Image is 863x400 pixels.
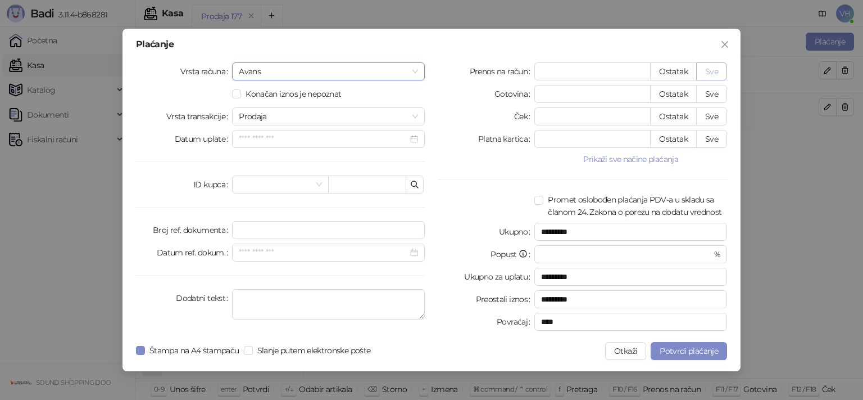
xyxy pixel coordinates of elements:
[660,346,718,356] span: Potvrdi plaćanje
[494,85,534,103] label: Gotovina
[720,40,729,49] span: close
[650,85,697,103] button: Ostatak
[650,130,697,148] button: Ostatak
[716,40,734,49] span: Zatvori
[696,107,727,125] button: Sve
[497,313,534,331] label: Povraćaj
[239,133,408,145] input: Datum uplate
[175,130,233,148] label: Datum uplate
[696,62,727,80] button: Sve
[239,246,408,259] input: Datum ref. dokum.
[241,88,346,100] span: Konačan iznos je nepoznat
[145,344,244,357] span: Štampa na A4 štampaču
[514,107,534,125] label: Ček
[232,289,425,320] textarea: Dodatni tekst
[136,40,727,49] div: Plaćanje
[716,35,734,53] button: Close
[166,107,233,125] label: Vrsta transakcije
[476,290,535,308] label: Preostali iznos
[176,289,232,307] label: Dodatni tekst
[157,244,233,262] label: Datum ref. dokum.
[605,342,646,360] button: Otkaži
[499,223,535,241] label: Ukupno
[253,344,375,357] span: Slanje putem elektronske pošte
[534,152,727,166] button: Prikaži sve načine plaćanja
[193,176,232,194] label: ID kupca
[153,221,232,239] label: Broj ref. dokumenta
[470,62,535,80] label: Prenos na račun
[464,268,534,286] label: Ukupno za uplatu
[543,194,727,218] span: Promet oslobođen plaćanja PDV-a u skladu sa članom 24. Zakona o porezu na dodatu vrednost
[490,245,534,263] label: Popust
[696,85,727,103] button: Sve
[239,63,418,80] span: Avans
[650,62,697,80] button: Ostatak
[696,130,727,148] button: Sve
[180,62,233,80] label: Vrsta računa
[478,130,534,148] label: Platna kartica
[651,342,727,360] button: Potvrdi plaćanje
[239,108,418,125] span: Prodaja
[650,107,697,125] button: Ostatak
[232,221,425,239] input: Broj ref. dokumenta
